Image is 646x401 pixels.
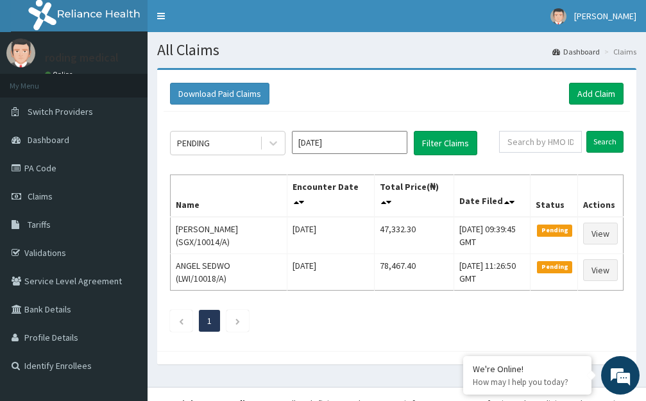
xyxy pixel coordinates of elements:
td: [PERSON_NAME] (SGX/10014/A) [171,217,287,254]
td: 47,332.30 [374,217,454,254]
button: Download Paid Claims [170,83,269,105]
a: Add Claim [569,83,624,105]
th: Status [531,175,578,218]
span: [PERSON_NAME] [574,10,636,22]
th: Date Filed [454,175,531,218]
div: We're Online! [473,363,582,375]
span: Pending [537,261,572,273]
a: Previous page [178,315,184,327]
a: View [583,223,618,244]
span: Tariffs [28,219,51,230]
p: roding medical [45,52,119,64]
a: View [583,259,618,281]
div: PENDING [177,137,210,149]
a: Online [45,70,76,79]
th: Total Price(₦) [374,175,454,218]
th: Actions [577,175,623,218]
li: Claims [601,46,636,57]
td: [DATE] [287,217,375,254]
span: Pending [537,225,572,236]
a: Page 1 is your current page [207,315,212,327]
button: Filter Claims [414,131,477,155]
span: Switch Providers [28,106,93,117]
img: User Image [550,8,566,24]
p: How may I help you today? [473,377,582,388]
td: [DATE] 11:26:50 GMT [454,254,531,291]
td: [DATE] [287,254,375,291]
td: 78,467.40 [374,254,454,291]
span: Claims [28,191,53,202]
td: [DATE] 09:39:45 GMT [454,217,531,254]
td: ANGEL SEDWO (LWI/10018/A) [171,254,287,291]
a: Dashboard [552,46,600,57]
th: Encounter Date [287,175,375,218]
h1: All Claims [157,42,636,58]
th: Name [171,175,287,218]
input: Search by HMO ID [499,131,582,153]
a: Next page [235,315,241,327]
input: Select Month and Year [292,131,407,154]
input: Search [586,131,624,153]
span: Dashboard [28,134,69,146]
img: User Image [6,38,35,67]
